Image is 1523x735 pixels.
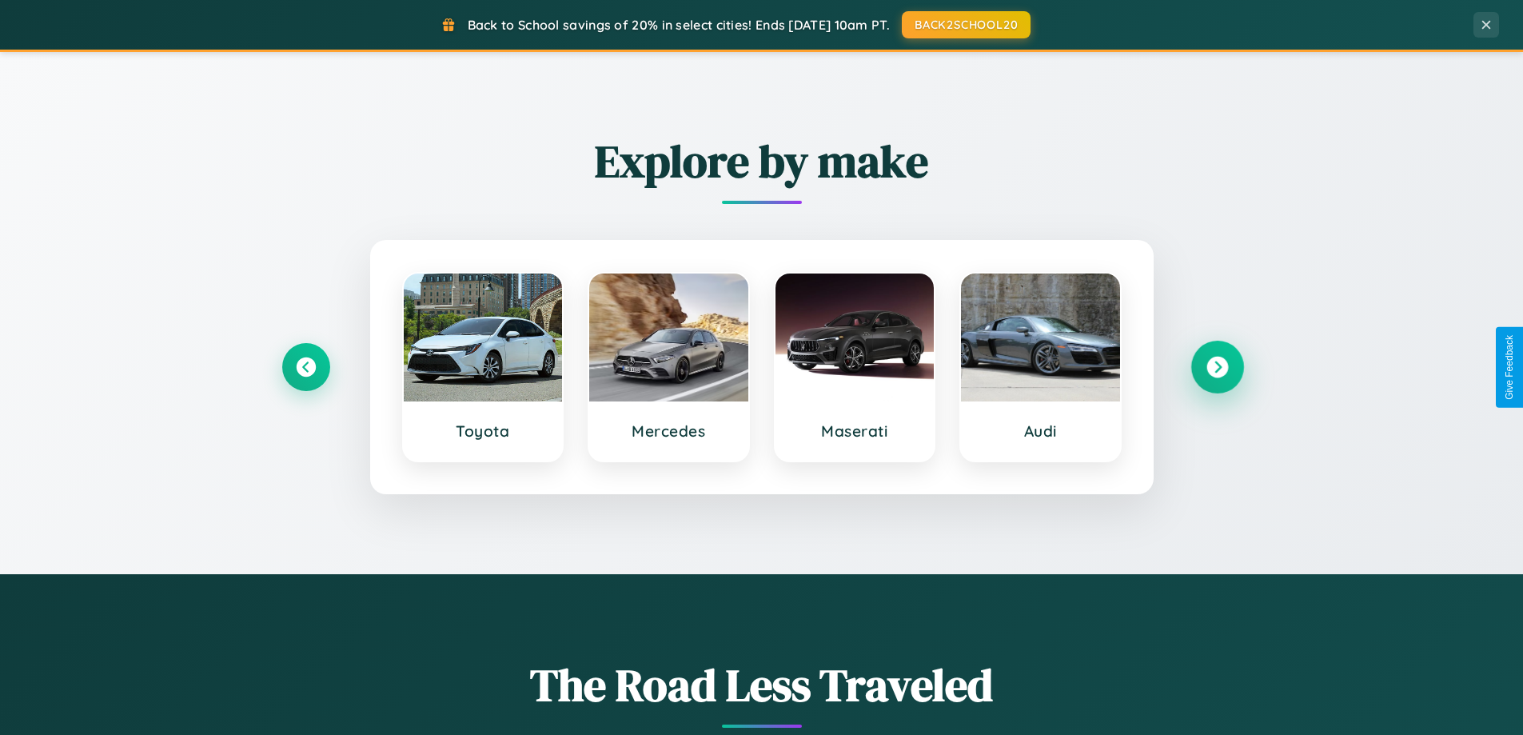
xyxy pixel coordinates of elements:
[1504,335,1515,400] div: Give Feedback
[468,17,890,33] span: Back to School savings of 20% in select cities! Ends [DATE] 10am PT.
[420,421,547,441] h3: Toyota
[977,421,1104,441] h3: Audi
[902,11,1031,38] button: BACK2SCHOOL20
[791,421,919,441] h3: Maserati
[605,421,732,441] h3: Mercedes
[282,130,1242,192] h2: Explore by make
[282,654,1242,716] h1: The Road Less Traveled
